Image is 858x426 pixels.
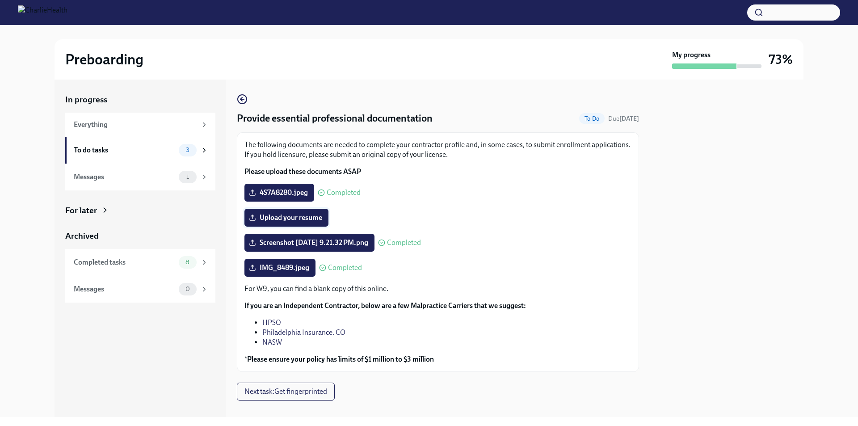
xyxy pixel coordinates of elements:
div: Messages [74,172,175,182]
label: Screenshot [DATE] 9.21.32 PM.png [244,234,374,252]
strong: Please ensure your policy has limits of $1 million to $3 million [247,355,434,363]
a: Messages1 [65,164,215,190]
span: Upload your resume [251,213,322,222]
label: 4S7A8280.jpeg [244,184,314,202]
span: 8 [180,259,195,266]
strong: If you are an Independent Contractor, below are a few Malpractice Carriers that we suggest: [244,301,526,310]
span: Completed [387,239,421,246]
span: To Do [579,115,605,122]
img: CharlieHealth [18,5,67,20]
a: HPSO [262,318,281,327]
div: For later [65,205,97,216]
label: Upload your resume [244,209,328,227]
a: Messages0 [65,276,215,303]
span: Completed [327,189,361,196]
span: Completed [328,264,362,271]
a: Philadelphia Insurance. CO [262,328,345,337]
a: To do tasks3 [65,137,215,164]
strong: [DATE] [619,115,639,122]
span: 0 [180,286,195,292]
span: IMG_8489.jpeg [251,263,309,272]
a: Completed tasks8 [65,249,215,276]
strong: My progress [672,50,711,60]
p: The following documents are needed to complete your contractor profile and, in some cases, to sub... [244,140,631,160]
a: Archived [65,230,215,242]
div: To do tasks [74,145,175,155]
button: Next task:Get fingerprinted [237,383,335,401]
div: Completed tasks [74,257,175,267]
label: IMG_8489.jpeg [244,259,315,277]
div: Messages [74,284,175,294]
strong: Please upload these documents ASAP [244,167,361,176]
a: For later [65,205,215,216]
a: In progress [65,94,215,105]
span: Next task : Get fingerprinted [244,387,327,396]
span: August 11th, 2025 06:00 [608,114,639,123]
div: Everything [74,120,197,130]
p: For W9, you can find a blank copy of this online. [244,284,631,294]
span: Screenshot [DATE] 9.21.32 PM.png [251,238,368,247]
span: 4S7A8280.jpeg [251,188,308,197]
span: 1 [181,173,194,180]
h4: Provide essential professional documentation [237,112,433,125]
span: 3 [181,147,195,153]
a: Everything [65,113,215,137]
a: NASW [262,338,282,346]
span: Due [608,115,639,122]
h2: Preboarding [65,51,143,68]
h3: 73% [769,51,793,67]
